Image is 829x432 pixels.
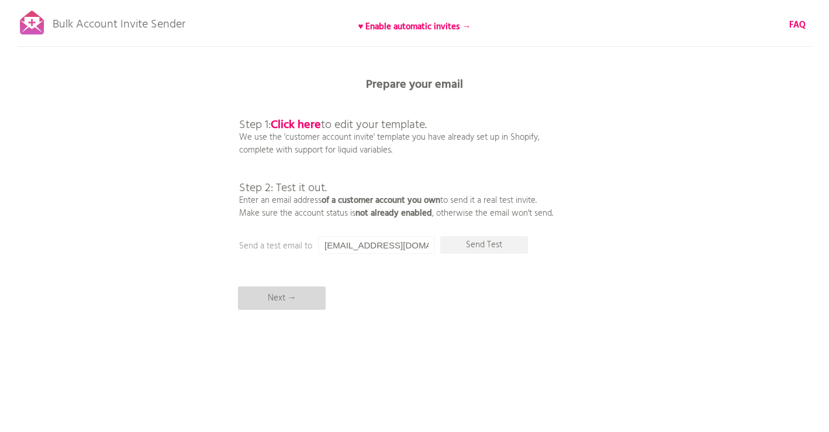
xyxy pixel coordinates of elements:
[322,193,440,208] b: of a customer account you own
[789,18,806,32] b: FAQ
[789,19,806,32] a: FAQ
[355,206,432,220] b: not already enabled
[366,75,463,94] b: Prepare your email
[271,116,321,134] a: Click here
[358,20,471,34] b: ♥ Enable automatic invites →
[239,240,473,253] p: Send a test email to
[53,7,185,36] p: Bulk Account Invite Sender
[239,116,427,134] span: Step 1: to edit your template.
[440,236,528,254] p: Send Test
[239,94,553,220] p: We use the 'customer account invite' template you have already set up in Shopify, complete with s...
[239,179,327,198] span: Step 2: Test it out.
[238,286,326,310] p: Next →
